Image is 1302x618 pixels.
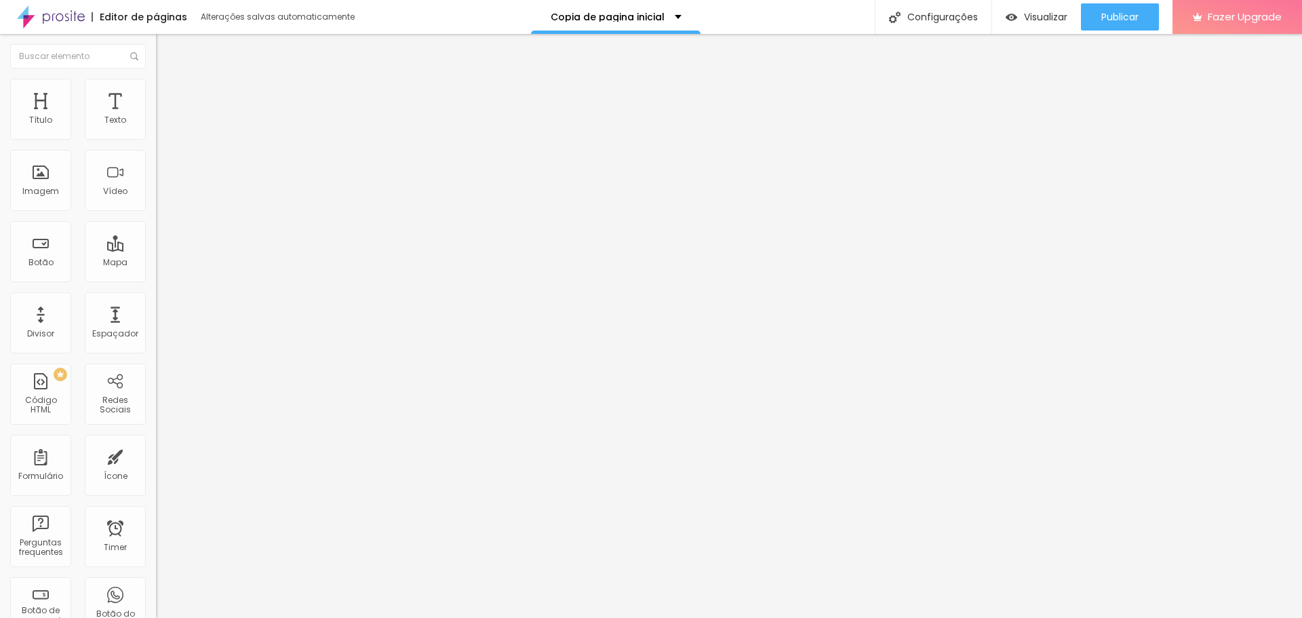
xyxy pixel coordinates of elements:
[551,12,665,22] p: Copia de pagina inicial
[889,12,901,23] img: Icone
[1208,11,1282,22] span: Fazer Upgrade
[1101,12,1139,22] span: Publicar
[1024,12,1067,22] span: Visualizar
[104,115,126,125] div: Texto
[103,258,127,267] div: Mapa
[992,3,1081,31] button: Visualizar
[27,329,54,339] div: Divisor
[14,538,67,558] div: Perguntas frequentes
[18,471,63,481] div: Formulário
[130,52,138,60] img: Icone
[104,471,127,481] div: Ícone
[156,34,1302,618] iframe: Editor
[28,258,54,267] div: Botão
[10,44,146,69] input: Buscar elemento
[14,395,67,415] div: Código HTML
[29,115,52,125] div: Título
[1081,3,1159,31] button: Publicar
[92,329,138,339] div: Espaçador
[103,187,127,196] div: Vídeo
[1006,12,1017,23] img: view-1.svg
[92,12,187,22] div: Editor de páginas
[88,395,142,415] div: Redes Sociais
[22,187,59,196] div: Imagem
[104,543,127,552] div: Timer
[201,13,357,21] div: Alterações salvas automaticamente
